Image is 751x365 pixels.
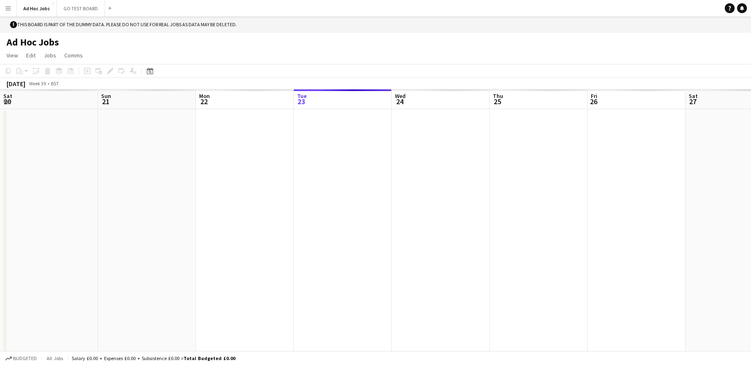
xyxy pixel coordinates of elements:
[23,50,39,61] a: Edit
[72,355,235,361] div: Salary £0.00 + Expenses £0.00 + Subsistence £0.00 =
[689,92,698,100] span: Sat
[100,97,111,106] span: 21
[394,97,406,106] span: 24
[2,97,12,106] span: 20
[101,92,111,100] span: Sun
[13,356,37,361] span: Budgeted
[57,0,105,16] button: GO TEST BOARD
[590,97,597,106] span: 26
[44,52,56,59] span: Jobs
[297,92,307,100] span: Tue
[41,50,59,61] a: Jobs
[7,80,25,88] div: [DATE]
[184,355,235,361] span: Total Budgeted £0.00
[10,21,17,28] span: !
[198,97,210,106] span: 22
[45,355,65,361] span: All jobs
[3,92,12,100] span: Sat
[64,52,83,59] span: Comms
[51,80,59,87] div: BST
[492,97,503,106] span: 25
[3,50,21,61] a: View
[591,92,597,100] span: Fri
[7,52,18,59] span: View
[17,0,57,16] button: Ad Hoc Jobs
[4,354,38,363] button: Budgeted
[493,92,503,100] span: Thu
[395,92,406,100] span: Wed
[27,80,48,87] span: Week 39
[7,36,59,48] h1: Ad Hoc Jobs
[296,97,307,106] span: 23
[61,50,86,61] a: Comms
[26,52,36,59] span: Edit
[687,97,698,106] span: 27
[199,92,210,100] span: Mon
